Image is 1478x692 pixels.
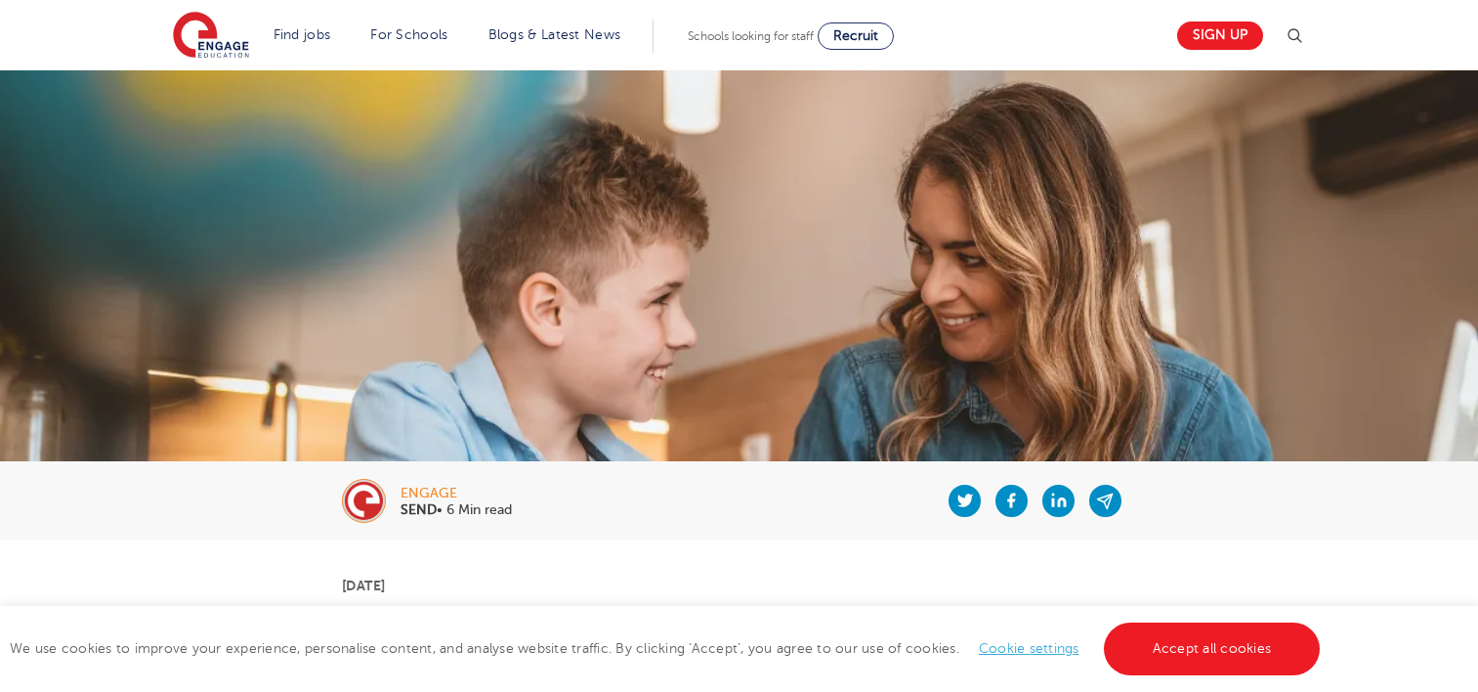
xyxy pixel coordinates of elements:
[401,502,437,517] b: SEND
[818,22,894,50] a: Recruit
[833,28,878,43] span: Recruit
[370,27,447,42] a: For Schools
[1177,22,1263,50] a: Sign up
[979,641,1079,656] a: Cookie settings
[401,487,512,500] div: engage
[10,641,1325,656] span: We use cookies to improve your experience, personalise content, and analyse website traffic. By c...
[1104,623,1321,675] a: Accept all cookies
[173,12,249,61] img: Engage Education
[342,579,1136,592] p: [DATE]
[401,503,512,517] p: • 6 Min read
[488,27,621,42] a: Blogs & Latest News
[688,29,814,43] span: Schools looking for staff
[274,27,331,42] a: Find jobs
